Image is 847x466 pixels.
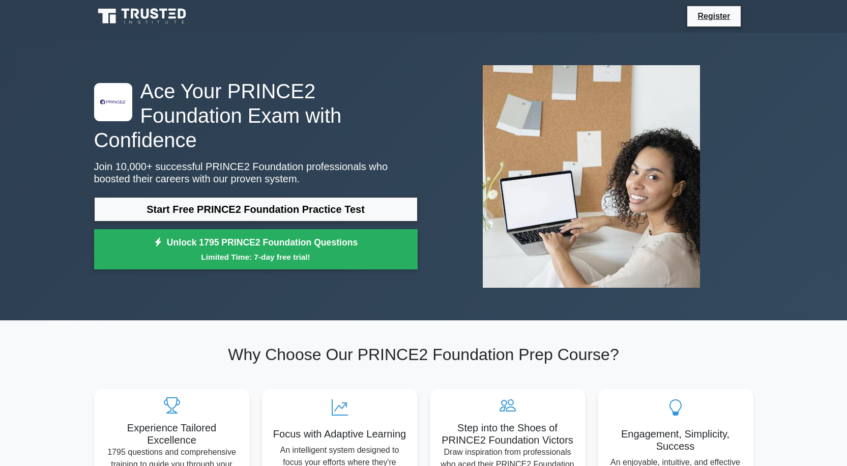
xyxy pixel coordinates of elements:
h5: Engagement, Simplicity, Success [606,428,745,452]
h5: Focus with Adaptive Learning [270,428,410,440]
h5: Experience Tailored Excellence [102,422,242,446]
h2: Why Choose Our PRINCE2 Foundation Prep Course? [94,345,753,364]
h5: Step into the Shoes of PRINCE2 Foundation Victors [438,422,577,446]
a: Register [691,10,736,22]
a: Start Free PRINCE2 Foundation Practice Test [94,197,418,222]
h1: Ace Your PRINCE2 Foundation Exam with Confidence [94,79,418,152]
small: Limited Time: 7-day free trial! [107,251,405,263]
p: Join 10,000+ successful PRINCE2 Foundation professionals who boosted their careers with our prove... [94,160,418,185]
a: Unlock 1795 PRINCE2 Foundation QuestionsLimited Time: 7-day free trial! [94,229,418,270]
